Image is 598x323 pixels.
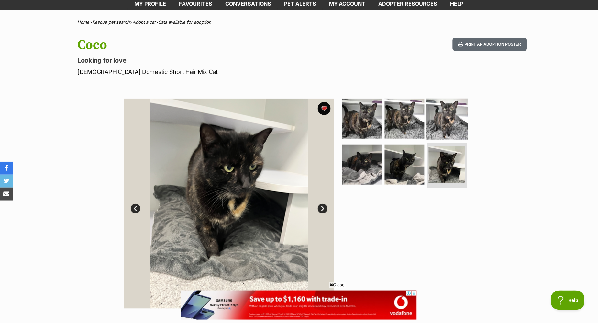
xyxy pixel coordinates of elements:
p: [DEMOGRAPHIC_DATA] Domestic Short Hair Mix Cat [77,67,351,76]
img: Photo of Coco [385,99,425,139]
img: Photo of Coco [426,98,468,140]
a: Rescue pet search [92,19,130,25]
img: Photo of Coco [385,145,425,185]
img: Photo of Coco [342,99,382,139]
a: Prev [131,204,140,213]
img: Photo of Coco [342,145,382,185]
p: Looking for love [77,56,351,65]
button: favourite [318,102,331,115]
div: > > > [61,20,537,25]
img: Photo of Coco [124,99,334,309]
a: Adopt a cat [133,19,155,25]
img: Photo of Coco [429,146,465,183]
span: Close [329,282,346,288]
a: Home [77,19,89,25]
iframe: Help Scout Beacon - Open [551,291,585,310]
a: Next [318,204,327,213]
button: Print an adoption poster [453,38,527,51]
a: Cats available for adoption [158,19,211,25]
h1: Coco [77,38,351,52]
iframe: Advertisement [181,291,417,320]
